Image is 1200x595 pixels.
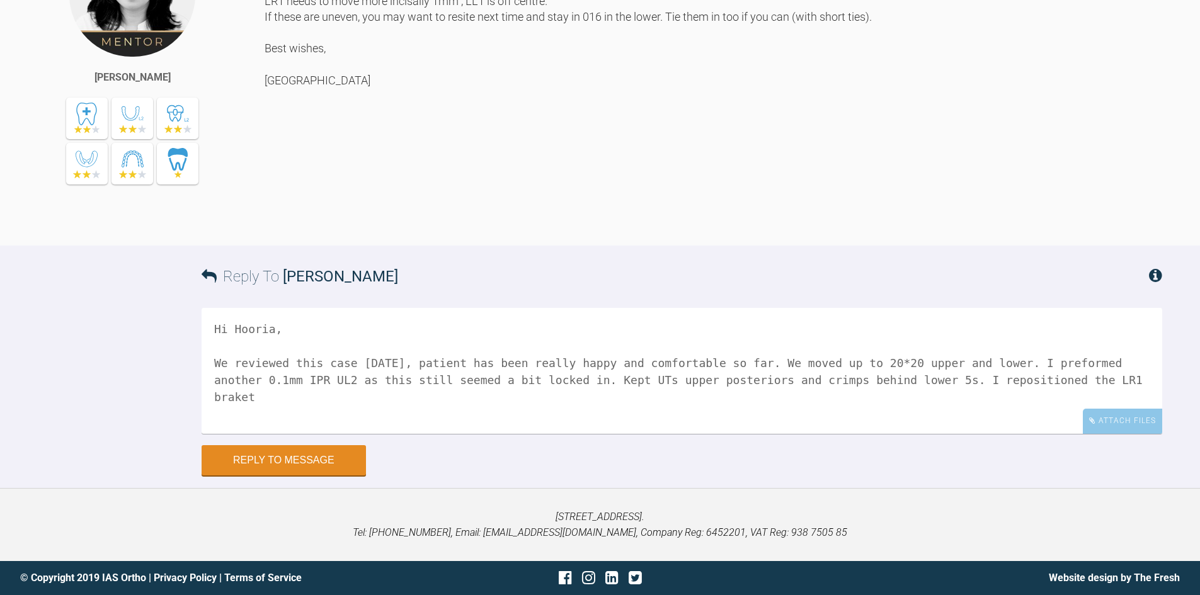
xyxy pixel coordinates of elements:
[202,264,398,288] h3: Reply To
[1049,572,1180,584] a: Website design by The Fresh
[20,509,1180,541] p: [STREET_ADDRESS]. Tel: [PHONE_NUMBER], Email: [EMAIL_ADDRESS][DOMAIN_NAME], Company Reg: 6452201,...
[154,572,217,584] a: Privacy Policy
[202,308,1162,434] textarea: Hi Hooria, We reviewed this case [DATE], patient has been really happy and comfortable so far. We...
[202,445,366,475] button: Reply to Message
[283,268,398,285] span: [PERSON_NAME]
[20,570,407,586] div: © Copyright 2019 IAS Ortho | |
[94,69,171,86] div: [PERSON_NAME]
[224,572,302,584] a: Terms of Service
[1083,409,1162,433] div: Attach Files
